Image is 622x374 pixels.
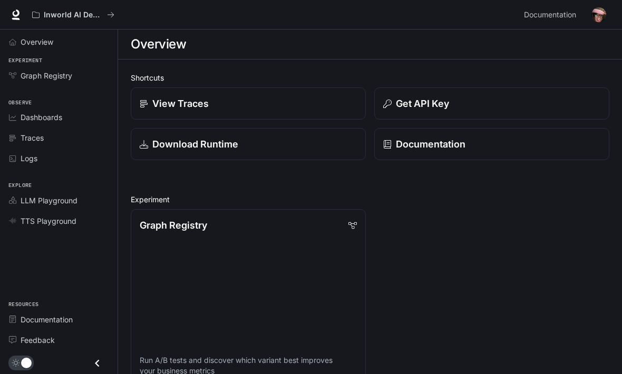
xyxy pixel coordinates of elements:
[21,314,73,325] span: Documentation
[4,212,113,230] a: TTS Playground
[21,112,62,123] span: Dashboards
[4,149,113,168] a: Logs
[588,4,609,25] button: User avatar
[131,194,609,205] h2: Experiment
[44,11,103,19] p: Inworld AI Demos
[152,96,209,111] p: View Traces
[520,4,584,25] a: Documentation
[21,334,55,346] span: Feedback
[131,72,609,83] h2: Shortcuts
[152,137,238,151] p: Download Runtime
[4,331,113,349] a: Feedback
[4,191,113,210] a: LLM Playground
[21,215,76,227] span: TTS Playground
[524,8,576,22] span: Documentation
[21,153,37,164] span: Logs
[21,70,72,81] span: Graph Registry
[591,7,606,22] img: User avatar
[21,36,53,47] span: Overview
[396,96,449,111] p: Get API Key
[85,352,109,374] button: Close drawer
[21,195,77,206] span: LLM Playground
[131,34,186,55] h1: Overview
[140,218,207,232] p: Graph Registry
[4,129,113,147] a: Traces
[396,137,465,151] p: Documentation
[4,33,113,51] a: Overview
[4,310,113,329] a: Documentation
[131,128,366,160] a: Download Runtime
[4,108,113,126] a: Dashboards
[21,132,44,143] span: Traces
[374,128,609,160] a: Documentation
[21,357,32,368] span: Dark mode toggle
[27,4,119,25] button: All workspaces
[131,87,366,120] a: View Traces
[374,87,609,120] button: Get API Key
[4,66,113,85] a: Graph Registry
